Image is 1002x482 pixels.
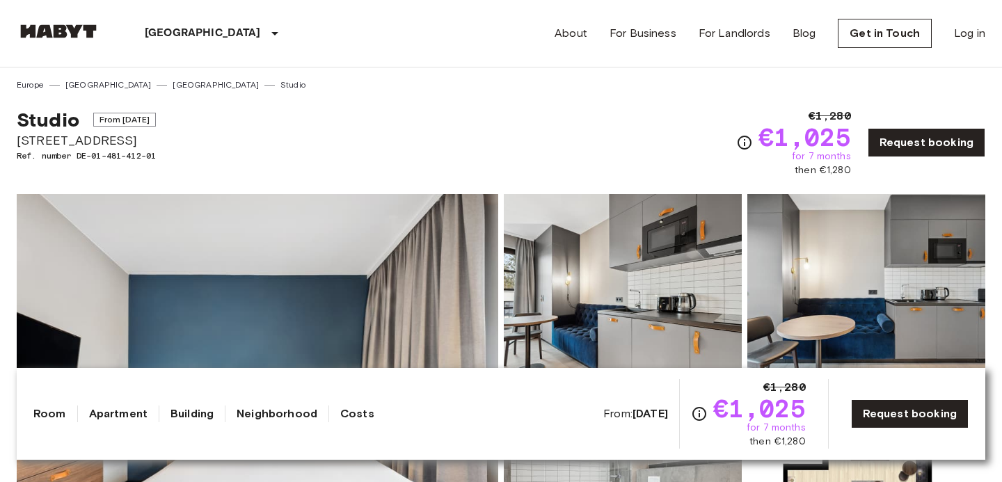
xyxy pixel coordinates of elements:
span: for 7 months [747,421,806,435]
a: About [555,25,587,42]
a: Blog [793,25,816,42]
a: Costs [340,405,374,422]
a: For Landlords [699,25,770,42]
a: [GEOGRAPHIC_DATA] [65,79,152,91]
a: Building [170,405,214,422]
svg: Check cost overview for full price breakdown. Please note that discounts apply to new joiners onl... [736,134,753,151]
img: Picture of unit DE-01-481-412-01 [747,194,985,376]
span: then €1,280 [795,163,851,177]
a: Get in Touch [838,19,932,48]
a: Europe [17,79,44,91]
span: for 7 months [792,150,851,163]
b: [DATE] [633,407,668,420]
span: €1,025 [713,396,806,421]
a: Room [33,405,66,422]
img: Picture of unit DE-01-481-412-01 [504,194,742,376]
span: then €1,280 [749,435,806,449]
a: Log in [954,25,985,42]
p: [GEOGRAPHIC_DATA] [145,25,261,42]
span: From: [603,406,668,421]
img: Habyt [17,24,100,38]
svg: Check cost overview for full price breakdown. Please note that discounts apply to new joiners onl... [691,405,708,422]
a: Request booking [851,399,969,428]
span: Ref. number DE-01-481-412-01 [17,150,156,162]
span: €1,280 [763,379,806,396]
span: €1,280 [809,108,851,124]
span: Studio [17,108,79,131]
a: Apartment [89,405,148,422]
span: €1,025 [758,124,851,150]
a: Request booking [868,128,985,157]
a: For Business [610,25,676,42]
a: [GEOGRAPHIC_DATA] [173,79,259,91]
a: Neighborhood [237,405,317,422]
a: Studio [280,79,305,91]
span: From [DATE] [93,113,157,127]
span: [STREET_ADDRESS] [17,131,156,150]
